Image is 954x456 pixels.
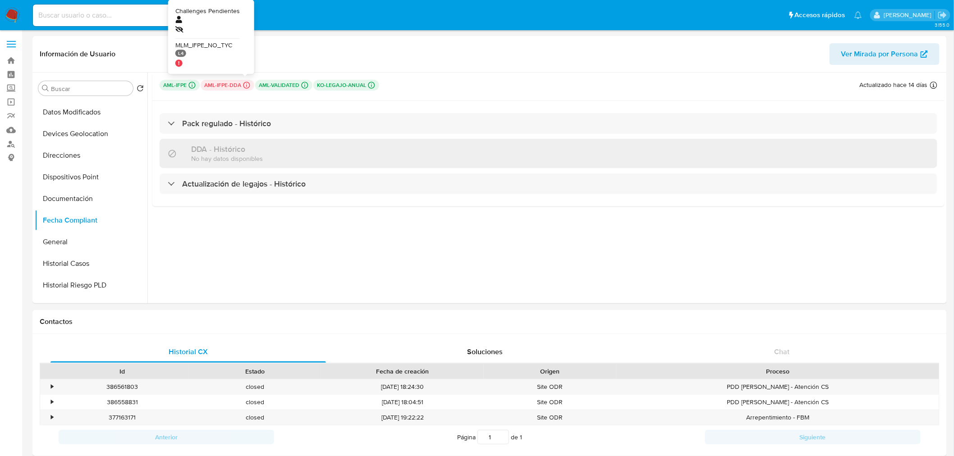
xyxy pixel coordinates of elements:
button: Datos Modificados [35,101,147,123]
button: Direcciones [35,145,147,166]
a: Salir [938,10,947,20]
div: Site ODR [484,395,616,410]
h1: Información de Usuario [40,50,115,59]
div: [DATE] 19:22:22 [321,410,484,425]
div: 386561803 [56,379,188,394]
div: closed [188,379,321,394]
button: Historial Riesgo PLD [35,274,147,296]
div: 386558831 [56,395,188,410]
p: L4 [175,50,186,57]
div: • [51,398,53,406]
div: Site ODR [484,379,616,394]
div: Estado [195,367,315,376]
button: Dispositivos Point [35,166,147,188]
div: Si/No usuario [175,16,240,26]
span: Página de [457,430,522,444]
div: Challenges Pendientes [175,7,240,16]
div: • [51,383,53,391]
div: Fecha de creación [327,367,477,376]
div: closed [188,410,321,425]
button: Siguiente [705,430,921,444]
p: fernanda.escarenogarcia@mercadolibre.com.mx [884,11,935,19]
div: Nivel [175,50,186,57]
a: Notificaciones [854,11,862,19]
div: MLM_IFPE_NO_TYC [175,41,240,50]
div: Si/No backoffice [175,25,240,36]
button: Historial Casos [35,253,147,274]
span: Chat [775,347,790,357]
div: 377163171 [56,410,188,425]
button: Anterior [59,430,274,444]
span: Soluciones [468,347,503,357]
button: Ver Mirada por Persona [830,43,940,65]
button: Fecha Compliant [35,210,147,231]
input: Buscar usuario o caso... [33,9,249,21]
span: 1 [520,433,522,442]
button: Documentación [35,188,147,210]
div: Site ODR [484,410,616,425]
div: Arrepentimiento - FBM [616,410,939,425]
span: Historial CX [169,347,208,357]
div: Non compliant [175,59,183,67]
div: • [51,413,53,422]
div: [DATE] 18:04:51 [321,395,484,410]
div: PDD [PERSON_NAME] - Atención CS [616,395,939,410]
button: Buscar [42,85,49,92]
button: General [35,231,147,253]
div: [DATE] 18:24:30 [321,379,484,394]
button: Devices Geolocation [35,123,147,145]
button: Volver al orden por defecto [137,85,144,95]
button: Historial de conversaciones [35,296,147,318]
span: Ver Mirada por Persona [841,43,918,65]
input: Buscar [51,85,129,93]
span: Accesos rápidos [795,10,845,20]
h1: Contactos [40,317,940,326]
div: Id [62,367,182,376]
div: Proceso [623,367,933,376]
div: closed [188,395,321,410]
div: PDD [PERSON_NAME] - Atención CS [616,379,939,394]
div: Origen [490,367,610,376]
